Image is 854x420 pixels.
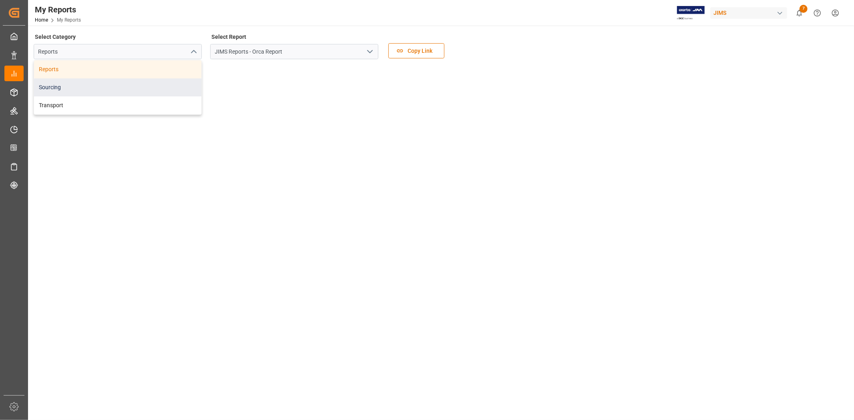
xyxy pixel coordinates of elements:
div: Reports [34,60,201,78]
button: Help Center [808,4,826,22]
div: My Reports [35,4,81,16]
span: 7 [800,5,808,13]
img: Exertis%20JAM%20-%20Email%20Logo.jpg_1722504956.jpg [677,6,705,20]
span: Copy Link [404,47,436,55]
input: Type to search/select [210,44,378,59]
a: Home [35,17,48,23]
label: Select Category [34,31,77,42]
button: close menu [187,46,199,58]
button: open menu [364,46,376,58]
div: JIMS [710,7,787,19]
div: Sourcing [34,78,201,96]
button: JIMS [710,5,790,20]
input: Type to search/select [34,44,202,59]
button: Copy Link [388,43,444,58]
button: show 7 new notifications [790,4,808,22]
div: Transport [34,96,201,114]
label: Select Report [210,31,248,42]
